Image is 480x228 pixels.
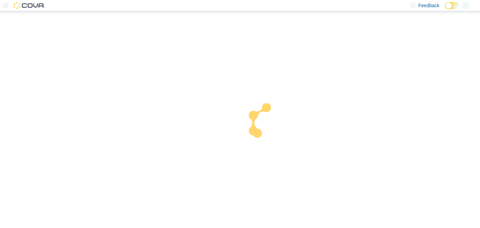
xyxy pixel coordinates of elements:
[418,2,439,9] span: Feedback
[14,2,45,9] img: Cova
[445,9,445,10] span: Dark Mode
[240,98,292,150] img: cova-loader
[445,2,459,9] input: Dark Mode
